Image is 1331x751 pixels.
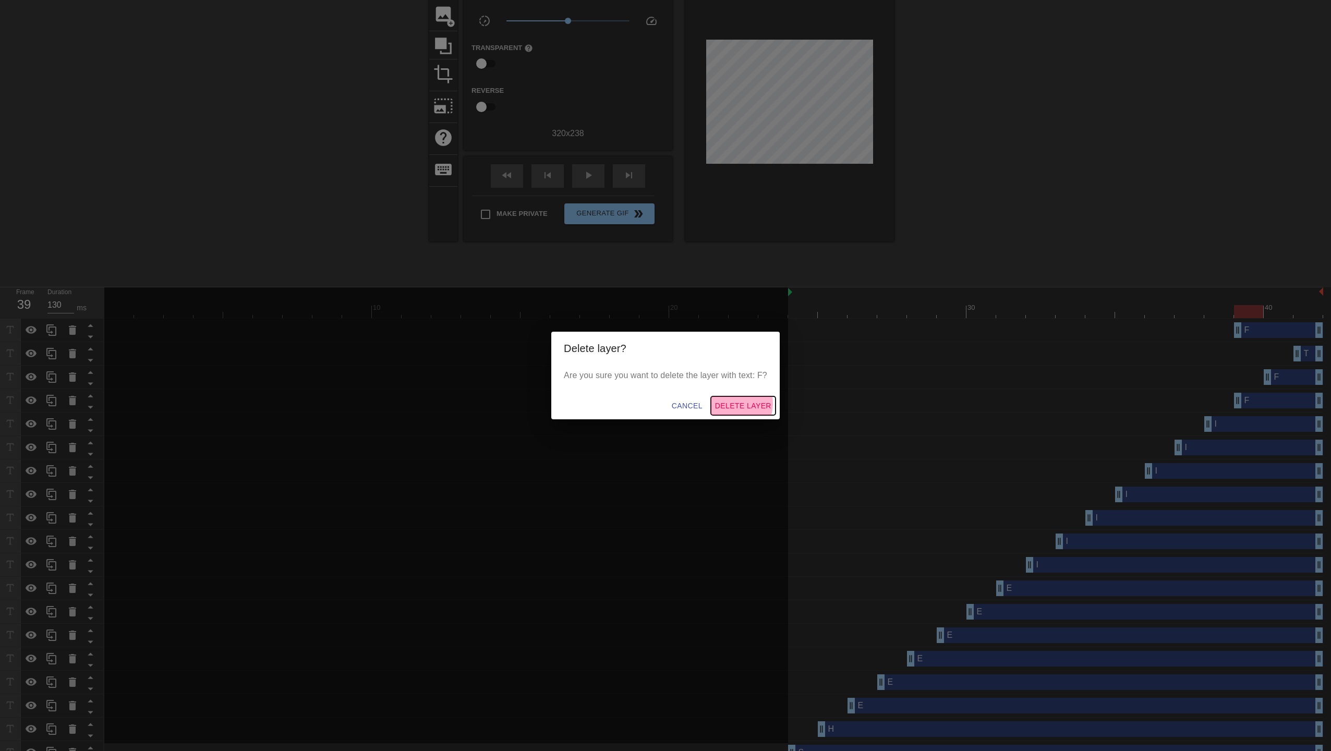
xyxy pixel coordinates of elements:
button: Delete Layer [711,396,776,416]
span: Cancel [672,399,703,413]
h2: Delete layer? [564,340,767,357]
button: Cancel [668,396,707,416]
p: Are you sure you want to delete the layer with text: F? [564,369,767,382]
span: Delete Layer [715,399,771,413]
